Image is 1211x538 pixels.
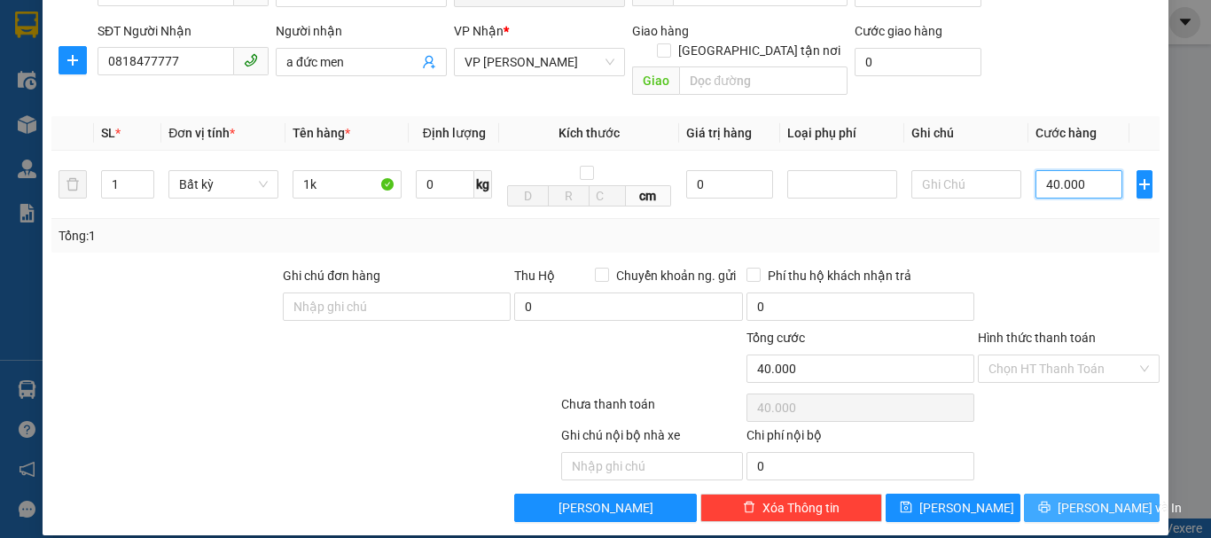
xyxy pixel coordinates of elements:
[761,266,918,285] span: Phí thu hộ khách nhận trả
[514,269,555,283] span: Thu Hộ
[746,331,805,345] span: Tổng cước
[559,394,745,425] div: Chưa thanh toán
[454,24,504,38] span: VP Nhận
[904,116,1028,151] th: Ghi chú
[559,126,620,140] span: Kích thước
[855,48,981,76] input: Cước giao hàng
[609,266,743,285] span: Chuyển khoản ng. gửi
[746,425,974,452] div: Chi phí nội bộ
[1038,501,1051,515] span: printer
[465,49,614,75] span: VP Hà Tĩnh
[548,185,590,207] input: R
[101,126,115,140] span: SL
[855,24,942,38] label: Cước giao hàng
[679,66,848,95] input: Dọc đường
[978,331,1096,345] label: Hình thức thanh toán
[59,46,87,74] button: plus
[276,21,447,41] div: Người nhận
[1024,494,1160,522] button: printer[PERSON_NAME] và In
[422,55,436,69] span: user-add
[59,226,469,246] div: Tổng: 1
[632,66,679,95] span: Giao
[168,126,235,140] span: Đơn vị tính
[686,126,752,140] span: Giá trị hàng
[700,494,882,522] button: deleteXóa Thông tin
[514,494,696,522] button: [PERSON_NAME]
[59,170,87,199] button: delete
[561,425,743,452] div: Ghi chú nội bộ nhà xe
[98,21,269,41] div: SĐT Người Nhận
[762,498,840,518] span: Xóa Thông tin
[900,501,912,515] span: save
[1035,126,1097,140] span: Cước hàng
[1058,498,1182,518] span: [PERSON_NAME] và In
[626,185,671,207] span: cm
[911,170,1021,199] input: Ghi Chú
[671,41,848,60] span: [GEOGRAPHIC_DATA] tận nơi
[244,53,258,67] span: phone
[632,24,689,38] span: Giao hàng
[561,452,743,480] input: Nhập ghi chú
[59,53,86,67] span: plus
[780,116,904,151] th: Loại phụ phí
[283,292,511,321] input: Ghi chú đơn hàng
[507,185,549,207] input: D
[179,171,268,198] span: Bất kỳ
[283,269,380,283] label: Ghi chú đơn hàng
[293,126,350,140] span: Tên hàng
[474,170,492,199] span: kg
[686,170,773,199] input: 0
[293,170,402,199] input: VD: Bàn, Ghế
[743,501,755,515] span: delete
[589,185,626,207] input: C
[1137,177,1152,191] span: plus
[919,498,1014,518] span: [PERSON_NAME]
[559,498,653,518] span: [PERSON_NAME]
[423,126,486,140] span: Định lượng
[886,494,1021,522] button: save[PERSON_NAME]
[1137,170,1152,199] button: plus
